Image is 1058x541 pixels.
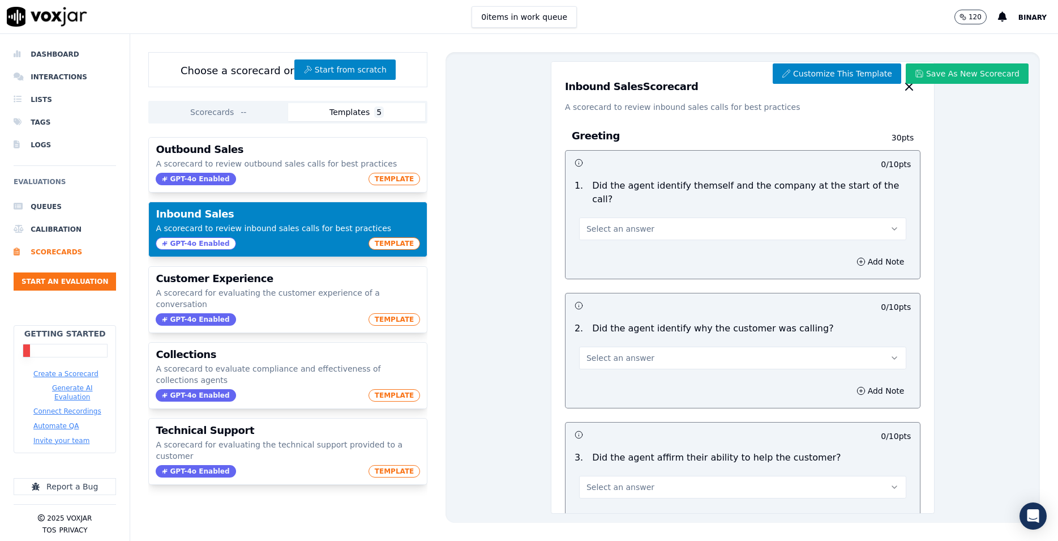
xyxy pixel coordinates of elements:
[156,425,420,436] h3: Technical Support
[14,43,116,66] a: Dashboard
[14,241,116,263] a: Scorecards
[156,350,420,360] h3: Collections
[156,287,420,310] p: A scorecard for evaluating the customer experience of a conversation
[570,179,588,206] p: 1 .
[906,63,1029,84] button: Save As New Scorecard
[156,173,235,185] span: GPT-4o Enabled
[1020,502,1047,530] div: Open Intercom Messenger
[969,12,982,22] p: 120
[156,439,420,462] p: A scorecard for evaluating the technical support provided to a customer
[156,209,420,219] h3: Inbound Sales
[570,451,588,465] p: 3 .
[294,59,396,80] button: Start from scratch
[156,158,420,169] p: A scorecard to review outbound sales calls for best practices
[33,407,101,416] button: Connect Recordings
[156,389,235,402] span: GPT-4o Enabled
[14,218,116,241] a: Calibration
[156,465,235,478] span: GPT-4o Enabled
[42,526,56,535] button: TOS
[565,82,699,92] h3: Inbound Sales Scorecard
[881,301,911,313] p: 0 / 10 pts
[238,107,249,118] span: --
[47,514,92,523] p: 2025 Voxjar
[14,272,116,291] button: Start an Evaluation
[850,512,911,528] button: Add Note
[586,482,654,493] span: Select an answer
[1018,14,1047,22] span: Binary
[592,179,911,206] p: Did the agent identify themself and the company at the start of the call?
[33,369,98,378] button: Create a Scorecard
[156,274,420,284] h3: Customer Experience
[586,223,654,235] span: Select an answer
[369,389,421,402] span: TEMPLATE
[156,144,420,155] h3: Outbound Sales
[369,465,421,478] span: TEMPLATE
[850,383,911,399] button: Add Note
[156,237,235,250] span: GPT-4o Enabled
[881,159,911,170] p: 0 / 10 pts
[14,66,116,88] a: Interactions
[156,223,420,234] p: A scorecard to review inbound sales calls for best practices
[954,10,998,24] button: 120
[369,313,421,326] span: TEMPLATE
[33,421,79,431] button: Automate QA
[24,328,106,339] h2: Getting Started
[33,436,89,445] button: Invite your team
[592,322,833,335] p: Did the agent identify why the customer was calling?
[850,254,911,270] button: Add Note
[572,129,857,143] h3: Greeting
[565,101,920,113] p: A scorecard to review inbound sales calls for best practices
[14,134,116,156] a: Logs
[59,526,87,535] button: Privacy
[156,313,235,326] span: GPT-4o Enabled
[7,7,87,27] img: voxjar logo
[1018,10,1058,24] button: Binary
[14,195,116,218] a: Queues
[33,384,111,402] button: Generate AI Evaluation
[472,6,577,28] button: 0items in work queue
[857,132,914,143] p: 30 pts
[369,173,421,185] span: TEMPLATE
[773,63,901,84] button: Customize This Template
[14,88,116,111] a: Lists
[586,352,654,364] span: Select an answer
[592,451,841,465] p: Did the agent affirm their ability to help the customer?
[369,237,421,250] span: TEMPLATE
[570,322,588,335] p: 2 .
[14,478,116,495] button: Report a Bug
[151,103,288,121] button: Scorecards
[14,175,116,195] h6: Evaluations
[14,111,116,134] a: Tags
[374,107,384,118] span: 5
[288,103,425,121] button: Templates
[881,431,911,442] p: 0 / 10 pts
[156,363,420,386] p: A scorecard to evaluate compliance and effectiveness of collections agents
[954,10,987,24] button: 120
[148,52,427,87] div: Choose a scorecard or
